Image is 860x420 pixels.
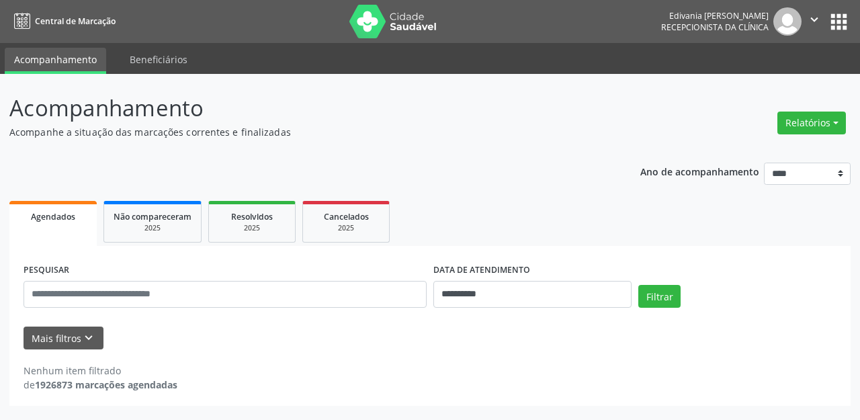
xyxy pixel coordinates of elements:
[9,91,598,125] p: Acompanhamento
[35,378,177,391] strong: 1926873 marcações agendadas
[218,223,286,233] div: 2025
[773,7,802,36] img: img
[114,223,191,233] div: 2025
[433,260,530,281] label: DATA DE ATENDIMENTO
[827,10,851,34] button: apps
[5,48,106,74] a: Acompanhamento
[807,12,822,27] i: 
[9,10,116,32] a: Central de Marcação
[114,211,191,222] span: Não compareceram
[640,163,759,179] p: Ano de acompanhamento
[324,211,369,222] span: Cancelados
[777,112,846,134] button: Relatórios
[24,260,69,281] label: PESQUISAR
[802,7,827,36] button: 
[31,211,75,222] span: Agendados
[312,223,380,233] div: 2025
[661,22,769,33] span: Recepcionista da clínica
[661,10,769,22] div: Edivania [PERSON_NAME]
[81,331,96,345] i: keyboard_arrow_down
[120,48,197,71] a: Beneficiários
[24,327,103,350] button: Mais filtroskeyboard_arrow_down
[35,15,116,27] span: Central de Marcação
[231,211,273,222] span: Resolvidos
[9,125,598,139] p: Acompanhe a situação das marcações correntes e finalizadas
[24,378,177,392] div: de
[24,364,177,378] div: Nenhum item filtrado
[638,285,681,308] button: Filtrar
